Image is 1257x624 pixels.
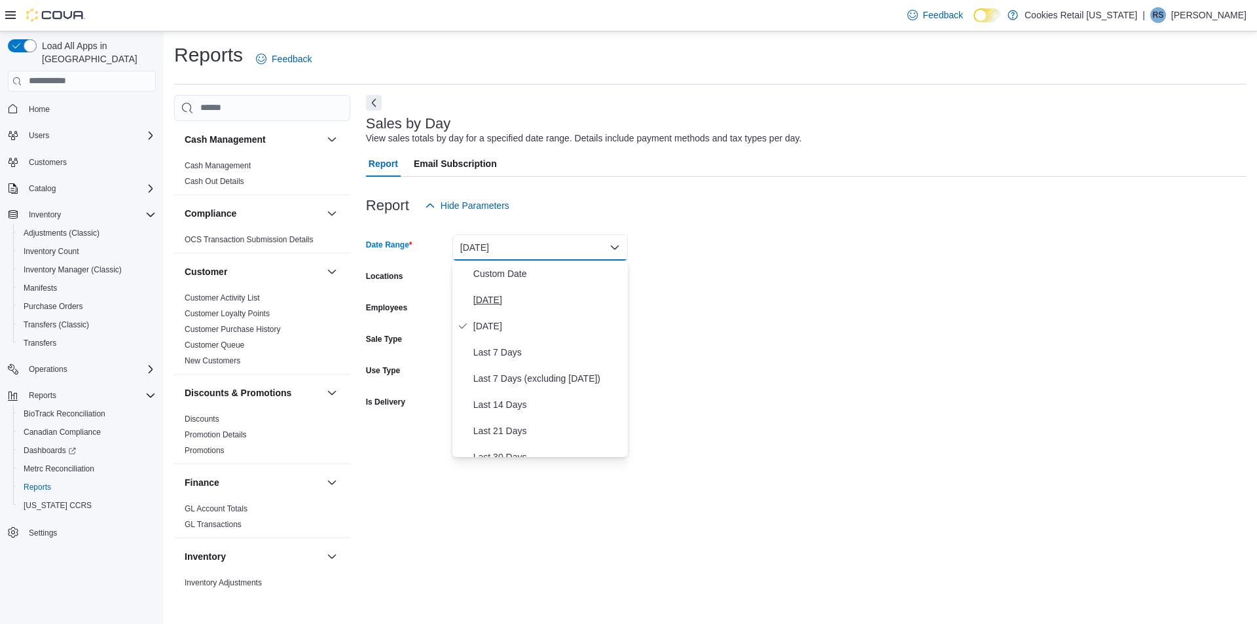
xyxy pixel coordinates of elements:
a: Metrc Reconciliation [18,461,100,477]
div: Finance [174,501,350,538]
a: Transfers (Classic) [18,317,94,333]
a: Promotion Details [185,430,247,439]
h3: Finance [185,476,219,489]
button: Settings [3,523,161,541]
button: Canadian Compliance [13,423,161,441]
span: Adjustments (Classic) [18,225,156,241]
button: Compliance [185,207,321,220]
span: Promotions [185,445,225,456]
button: Users [3,126,161,145]
button: Finance [324,475,340,490]
span: Inventory Count [24,246,79,257]
button: Inventory Count [13,242,161,261]
button: Reports [13,478,161,496]
a: Feedback [902,2,968,28]
span: Customer Loyalty Points [185,308,270,319]
button: Customer [324,264,340,280]
span: GL Account Totals [185,504,247,514]
span: Transfers [24,338,56,348]
p: Cookies Retail [US_STATE] [1025,7,1137,23]
span: Report [369,151,398,177]
button: Cash Management [185,133,321,146]
span: Last 30 Days [473,449,623,465]
button: Discounts & Promotions [324,385,340,401]
span: Canadian Compliance [24,427,101,437]
span: Last 7 Days [473,344,623,360]
a: BioTrack Reconciliation [18,406,111,422]
button: Discounts & Promotions [185,386,321,399]
a: Transfers [18,335,62,351]
span: Customer Activity List [185,293,260,303]
div: Compliance [174,232,350,253]
span: Promotion Details [185,430,247,440]
h3: Sales by Day [366,116,451,132]
a: Adjustments (Classic) [18,225,105,241]
a: Customer Loyalty Points [185,309,270,318]
button: Purchase Orders [13,297,161,316]
button: Reports [24,388,62,403]
span: Load All Apps in [GEOGRAPHIC_DATA] [37,39,156,65]
button: Inventory [3,206,161,224]
button: Finance [185,476,321,489]
span: BioTrack Reconciliation [24,409,105,419]
span: Transfers (Classic) [24,320,89,330]
span: Inventory Adjustments [185,578,262,588]
span: Dashboards [18,443,156,458]
a: Purchase Orders [18,299,88,314]
a: Dashboards [18,443,81,458]
span: Reports [24,388,156,403]
a: Inventory Count [18,244,84,259]
span: Home [24,101,156,117]
a: Discounts [185,414,219,424]
button: Inventory [24,207,66,223]
nav: Complex example [8,94,156,576]
span: RS [1153,7,1164,23]
span: Metrc Reconciliation [18,461,156,477]
a: Dashboards [13,441,161,460]
span: Reports [24,482,51,492]
h3: Discounts & Promotions [185,386,291,399]
div: View sales totals by day for a specified date range. Details include payment methods and tax type... [366,132,802,145]
button: Catalog [24,181,61,196]
span: Metrc Reconciliation [24,464,94,474]
span: Dashboards [24,445,76,456]
span: Cash Management [185,160,251,171]
span: Settings [29,528,57,538]
span: [DATE] [473,318,623,334]
button: Catalog [3,179,161,198]
span: Email Subscription [414,151,497,177]
span: Canadian Compliance [18,424,156,440]
span: Operations [24,361,156,377]
div: Richard Slovonsky III [1150,7,1166,23]
span: Adjustments (Classic) [24,228,100,238]
p: [PERSON_NAME] [1171,7,1247,23]
label: Locations [366,271,403,282]
label: Employees [366,303,407,313]
button: [DATE] [452,234,628,261]
a: Customers [24,155,72,170]
a: [US_STATE] CCRS [18,498,97,513]
span: Manifests [18,280,156,296]
span: Washington CCRS [18,498,156,513]
a: Promotions [185,446,225,455]
span: Feedback [923,9,963,22]
p: | [1142,7,1145,23]
button: Home [3,100,161,119]
img: Cova [26,9,85,22]
span: Last 21 Days [473,423,623,439]
a: New Customers [185,356,240,365]
span: Inventory [24,207,156,223]
span: [DATE] [473,292,623,308]
span: Customer Purchase History [185,324,281,335]
a: Customer Activity List [185,293,260,303]
a: Inventory Manager (Classic) [18,262,127,278]
a: Home [24,101,55,117]
span: Hide Parameters [441,199,509,212]
button: BioTrack Reconciliation [13,405,161,423]
span: GL Transactions [185,519,242,530]
span: Manifests [24,283,57,293]
button: Hide Parameters [420,193,515,219]
div: Cash Management [174,158,350,194]
button: Transfers (Classic) [13,316,161,334]
button: [US_STATE] CCRS [13,496,161,515]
